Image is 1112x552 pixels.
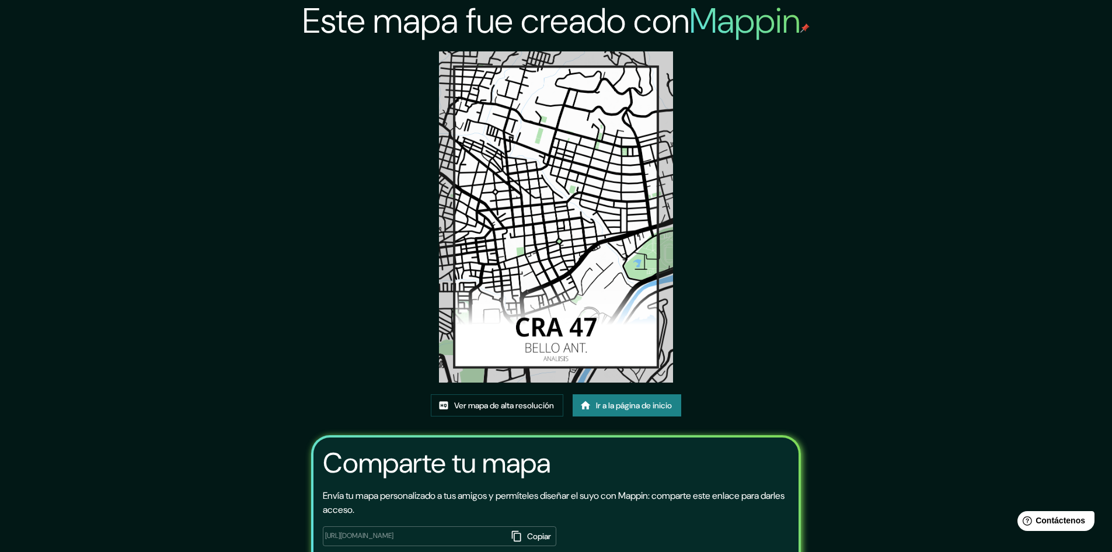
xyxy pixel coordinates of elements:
[527,531,551,541] font: Copiar
[508,526,556,546] button: Copiar
[1008,506,1099,539] iframe: Lanzador de widgets de ayuda
[573,394,681,416] a: Ir a la página de inicio
[323,489,785,516] font: Envía tu mapa personalizado a tus amigos y permíteles diseñar el suyo con Mappin: comparte este e...
[439,51,673,383] img: mapa creado
[431,394,563,416] a: Ver mapa de alta resolución
[454,400,554,411] font: Ver mapa de alta resolución
[596,400,672,411] font: Ir a la página de inicio
[800,23,810,33] img: pin de mapeo
[323,445,550,481] font: Comparte tu mapa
